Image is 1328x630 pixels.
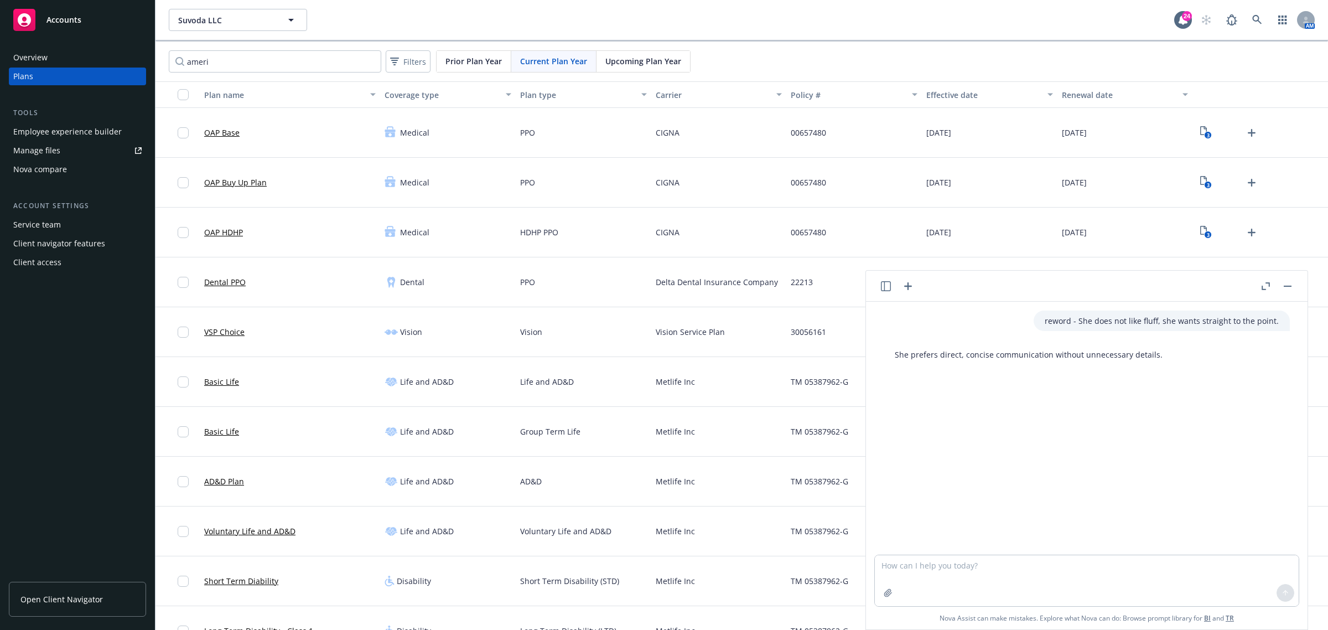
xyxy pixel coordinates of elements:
[656,127,679,138] span: CIGNA
[926,127,951,138] span: [DATE]
[13,68,33,85] div: Plans
[1057,81,1193,108] button: Renewal date
[9,161,146,178] a: Nova compare
[1206,182,1209,189] text: 3
[178,127,189,138] input: Toggle Row Selected
[178,89,189,100] input: Select all
[791,525,848,537] span: TM 05387962-G
[1246,9,1268,31] a: Search
[1206,132,1209,139] text: 3
[178,327,189,338] input: Toggle Row Selected
[791,426,848,437] span: TM 05387962-G
[204,525,295,537] a: Voluntary Life and AD&D
[386,50,430,73] button: Filters
[791,276,813,288] span: 22213
[791,326,826,338] span: 30056161
[1062,127,1087,138] span: [DATE]
[520,376,574,388] span: Life and AD&D
[786,81,922,108] button: Policy #
[13,161,67,178] div: Nova compare
[400,326,422,338] span: Vision
[9,107,146,118] div: Tools
[926,89,1041,101] div: Effective date
[397,575,431,587] span: Disability
[520,177,535,188] span: PPO
[656,376,695,388] span: Metlife Inc
[1062,226,1087,238] span: [DATE]
[1197,174,1215,192] a: View Plan Documents
[178,476,189,487] input: Toggle Row Selected
[9,4,146,35] a: Accounts
[520,575,619,587] span: Short Term Disability (STD)
[1045,315,1279,327] p: reword - She does not like fluff, she wants straight to the point.
[895,349,1163,360] p: She prefers direct, concise communication without unnecessary details.
[46,16,81,24] span: Accounts
[1243,174,1260,192] a: Upload Plan Documents
[1206,231,1209,239] text: 3
[656,326,725,338] span: Vision Service Plan
[520,127,535,138] span: PPO
[9,142,146,159] a: Manage files
[178,277,189,288] input: Toggle Row Selected
[13,123,122,141] div: Employee experience builder
[445,55,502,67] span: Prior Plan Year
[204,177,267,188] a: OAP Buy Up Plan
[204,89,364,101] div: Plan name
[922,81,1057,108] button: Effective date
[1272,9,1294,31] a: Switch app
[791,476,848,487] span: TM 05387962-G
[178,576,189,587] input: Toggle Row Selected
[520,89,635,101] div: Plan type
[13,216,61,234] div: Service team
[1197,124,1215,142] a: View Plan Documents
[651,81,787,108] button: Carrier
[400,525,454,537] span: Life and AD&D
[520,326,542,338] span: Vision
[169,9,307,31] button: Suvoda LLC
[656,476,695,487] span: Metlife Inc
[520,276,535,288] span: PPO
[520,226,558,238] span: HDHP PPO
[656,177,679,188] span: CIGNA
[656,226,679,238] span: CIGNA
[1062,177,1087,188] span: [DATE]
[403,56,426,68] span: Filters
[178,376,189,388] input: Toggle Row Selected
[204,376,239,388] a: Basic Life
[13,142,60,159] div: Manage files
[13,235,105,252] div: Client navigator features
[926,177,951,188] span: [DATE]
[400,476,454,487] span: Life and AD&D
[9,68,146,85] a: Plans
[791,177,826,188] span: 00657480
[1221,9,1243,31] a: Report a Bug
[9,254,146,271] a: Client access
[178,177,189,188] input: Toggle Row Selected
[400,226,429,238] span: Medical
[169,50,381,73] input: Search by name
[178,526,189,537] input: Toggle Row Selected
[9,200,146,211] div: Account settings
[9,216,146,234] a: Service team
[520,525,611,537] span: Voluntary Life and AD&D
[1243,124,1260,142] a: Upload Plan Documents
[380,81,516,108] button: Coverage type
[1204,613,1211,623] a: BI
[791,575,848,587] span: TM 05387962-G
[791,127,826,138] span: 00657480
[20,593,103,605] span: Open Client Navigator
[385,89,499,101] div: Coverage type
[520,426,580,437] span: Group Term Life
[13,254,61,271] div: Client access
[656,525,695,537] span: Metlife Inc
[204,476,244,487] a: AD&D Plan
[656,276,778,288] span: Delta Dental Insurance Company
[204,575,278,587] a: Short Term Diability
[1226,613,1234,623] a: TR
[9,49,146,66] a: Overview
[516,81,651,108] button: Plan type
[605,55,681,67] span: Upcoming Plan Year
[204,276,246,288] a: Dental PPO
[1195,9,1217,31] a: Start snowing
[520,55,587,67] span: Current Plan Year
